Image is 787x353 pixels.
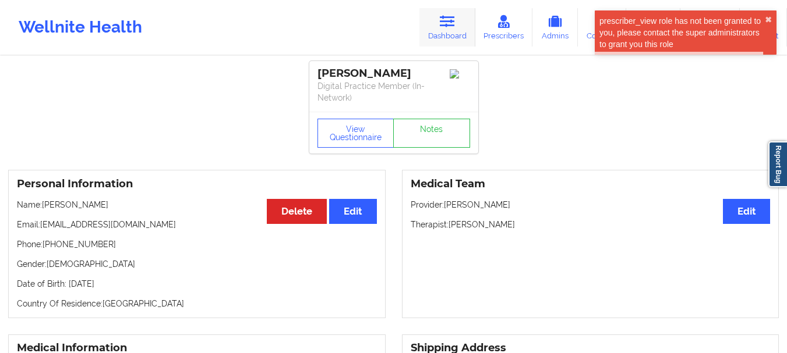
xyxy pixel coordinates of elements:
a: Notes [393,119,470,148]
p: Digital Practice Member (In-Network) [317,80,470,104]
a: Admins [532,8,578,47]
h3: Medical Team [411,177,771,191]
p: Provider: [PERSON_NAME] [411,199,771,211]
p: Phone: [PHONE_NUMBER] [17,238,377,250]
button: View Questionnaire [317,119,394,148]
a: Prescribers [475,8,533,47]
a: Dashboard [419,8,475,47]
h3: Personal Information [17,177,377,191]
button: Edit [723,199,770,224]
img: Image%2Fplaceholer-image.png [450,69,470,79]
p: Therapist: [PERSON_NAME] [411,219,771,230]
div: [PERSON_NAME] [317,67,470,80]
a: Report Bug [768,141,787,187]
p: Gender: [DEMOGRAPHIC_DATA] [17,258,377,270]
button: Delete [267,199,327,224]
button: close [765,15,772,24]
p: Name: [PERSON_NAME] [17,199,377,211]
p: Email: [EMAIL_ADDRESS][DOMAIN_NAME] [17,219,377,230]
p: Date of Birth: [DATE] [17,278,377,290]
div: prescriber_view role has not been granted to you, please contact the super administrators to gran... [599,15,765,50]
p: Country Of Residence: [GEOGRAPHIC_DATA] [17,298,377,309]
a: Coaches [578,8,626,47]
button: Edit [329,199,376,224]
